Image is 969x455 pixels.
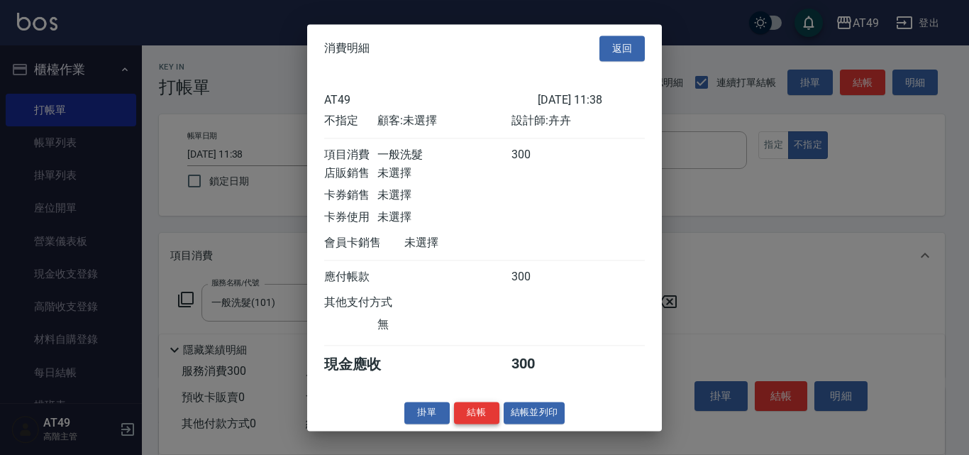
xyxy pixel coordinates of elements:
div: 一般洗髮 [377,148,511,163]
div: AT49 [324,93,538,106]
div: 項目消費 [324,148,377,163]
div: 不指定 [324,114,377,128]
div: 顧客: 未選擇 [377,114,511,128]
div: 店販銷售 [324,166,377,181]
div: 300 [511,270,565,285]
div: 其他支付方式 [324,295,431,310]
div: 未選擇 [404,236,538,251]
div: 會員卡銷售 [324,236,404,251]
div: 未選擇 [377,166,511,181]
button: 返回 [599,35,645,62]
div: 未選擇 [377,188,511,203]
div: 300 [511,355,565,374]
button: 掛單 [404,402,450,424]
button: 結帳 [454,402,499,424]
div: 應付帳款 [324,270,377,285]
div: 無 [377,317,511,332]
div: 卡券使用 [324,210,377,225]
div: 卡券銷售 [324,188,377,203]
div: 設計師: 卉卉 [511,114,645,128]
div: [DATE] 11:38 [538,93,645,106]
div: 300 [511,148,565,163]
div: 未選擇 [377,210,511,225]
span: 消費明細 [324,41,370,55]
div: 現金應收 [324,355,404,374]
button: 結帳並列印 [504,402,565,424]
